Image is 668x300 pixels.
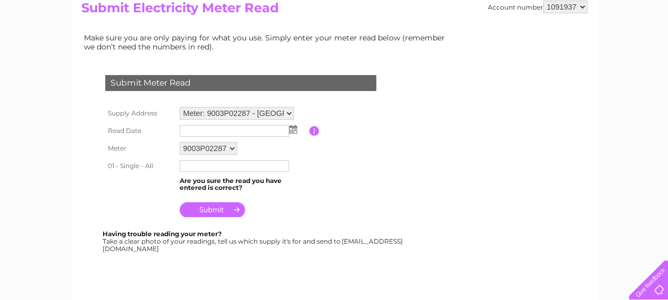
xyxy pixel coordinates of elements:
[105,75,376,91] div: Submit Meter Read
[180,202,245,217] input: Submit
[597,45,623,53] a: Contact
[23,28,78,60] img: logo.png
[103,122,177,139] th: Read Date
[481,45,501,53] a: Water
[309,126,319,136] input: Information
[468,5,541,19] a: 0333 014 3131
[289,125,297,134] img: ...
[83,6,586,52] div: Clear Business is a trading name of Verastar Limited (registered in [GEOGRAPHIC_DATA] No. 3667643...
[633,45,658,53] a: Log out
[103,157,177,174] th: 01 - Single - All
[177,174,309,195] td: Are you sure the read you have entered is correct?
[81,31,453,53] td: Make sure you are only paying for what you use. Simply enter your meter read below (remember we d...
[103,139,177,157] th: Meter
[103,104,177,122] th: Supply Address
[488,1,587,13] div: Account number
[81,1,587,21] h2: Submit Electricity Meter Read
[103,230,222,238] b: Having trouble reading your meter?
[576,45,591,53] a: Blog
[103,230,404,252] div: Take a clear photo of your readings, tell us which supply it's for and send to [EMAIL_ADDRESS][DO...
[537,45,569,53] a: Telecoms
[508,45,531,53] a: Energy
